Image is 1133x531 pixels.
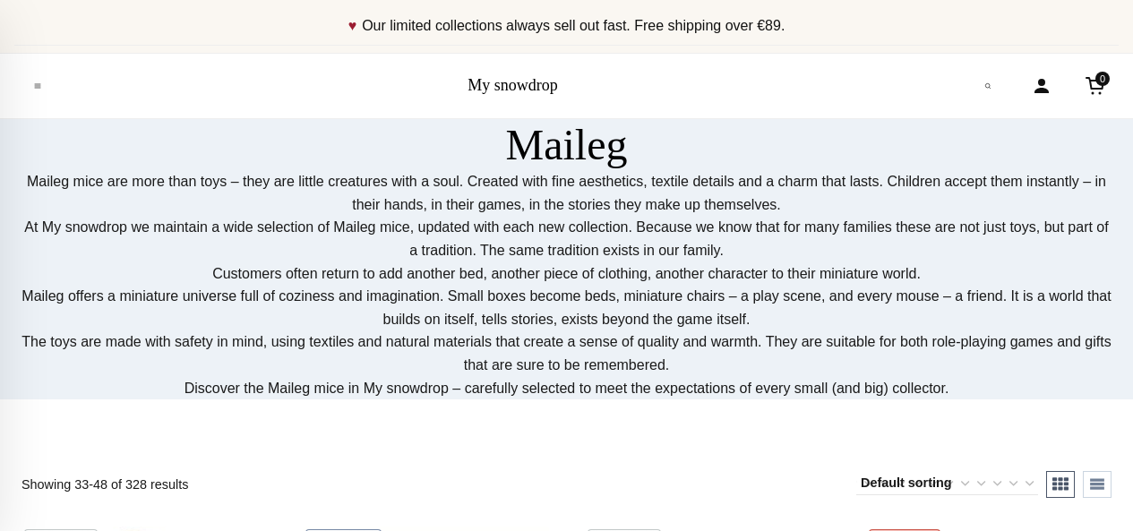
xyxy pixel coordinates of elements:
p: At My snowdrop we maintain a wide selection of Maileg mice, updated with each new collection. Bec... [21,216,1112,285]
span: ♥ [348,18,357,33]
p: Showing 33-48 of 328 results [21,471,856,498]
a: Account [1022,66,1061,106]
p: Maileg offers a miniature universe full of coziness and imagination. Small boxes become beds, min... [21,285,1112,330]
select: Shop order [856,472,1038,495]
a: Cart [1076,66,1115,106]
p: Discover the Maileg mice in My snowdrop – carefully selected to meet the expectations of every sm... [21,377,1112,400]
button: Open search [968,66,1008,106]
div: Announcement [14,7,1119,46]
button: Open menu [18,66,57,106]
p: The toys are made with safety in mind, using textiles and natural materials that create a sense o... [21,330,1112,376]
span: Our limited collections always sell out fast. Free shipping over €89. [362,18,785,33]
p: Maileg mice are more than toys – they are little creatures with a soul. Created with fine aesthet... [21,170,1112,216]
a: My snowdrop [468,76,558,94]
h1: Maileg [506,119,628,171]
span: 0 [1095,72,1110,86]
